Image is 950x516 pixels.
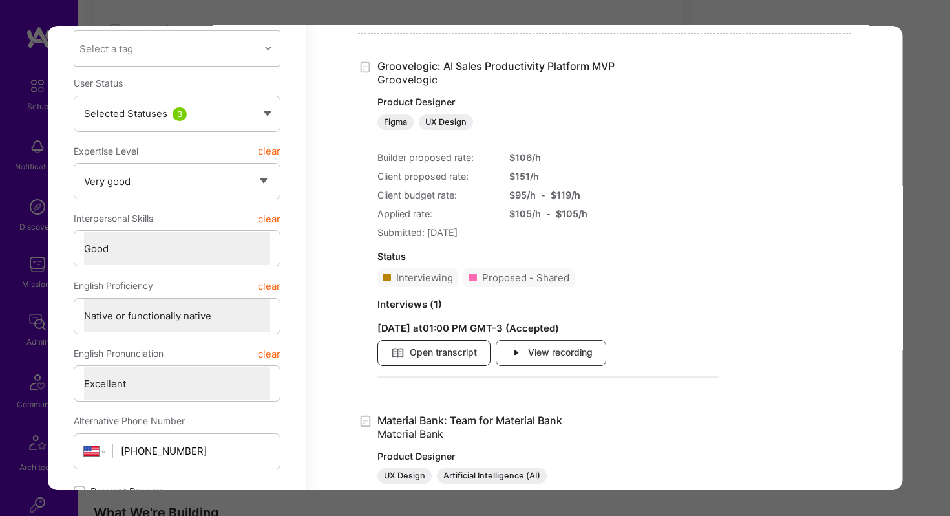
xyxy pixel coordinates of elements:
[79,42,132,56] div: Select a tag
[551,188,580,202] div: $ 119 /h
[377,250,719,263] div: Status
[496,340,606,366] button: View recording
[509,207,541,220] div: $ 105 /h
[258,275,280,298] button: clear
[377,59,719,130] a: Groovelogic: AI Sales Productivity Platform MVPGroovelogicProduct DesignerFigmaUX Design
[358,414,377,429] div: Created
[84,107,167,120] span: Selected Statuses
[264,111,271,116] img: caret
[437,468,547,484] div: Artificial Intelligence (AI)
[74,415,185,426] span: Alternative Phone Number
[377,114,414,130] div: Figma
[377,151,494,164] div: Builder proposed rate:
[74,78,123,89] span: User Status
[509,188,536,202] div: $ 95 /h
[121,435,270,468] input: +1 (000) 000-0000
[48,26,903,490] div: modal
[509,346,593,360] span: View recording
[546,207,551,220] div: -
[377,340,491,366] button: Open transcript
[541,188,545,202] div: -
[419,114,473,130] div: UX Design
[391,346,477,360] span: Open transcript
[509,151,606,164] div: $ 106 /h
[377,207,494,220] div: Applied rate:
[258,140,280,163] button: clear
[358,414,373,429] i: icon Application
[377,468,432,484] div: UX Design
[74,140,138,163] span: Expertise Level
[358,59,377,74] div: Created
[377,427,443,440] span: Material Bank
[358,60,373,75] i: icon Application
[396,271,452,285] div: Interviewing
[74,207,153,230] span: Interpersonal Skills
[90,485,162,499] span: Prevent Prepay
[377,298,442,310] strong: Interviews ( 1 )
[377,96,719,109] p: Product Designer
[391,347,405,360] i: icon Article
[509,347,523,360] i: icon Play
[258,342,280,365] button: clear
[377,226,719,239] div: Submitted: [DATE]
[265,45,271,52] i: icon Chevron
[377,73,438,86] span: Groovelogic
[377,169,494,183] div: Client proposed rate:
[74,342,164,365] span: English Pronunciation
[556,207,587,220] div: $ 105 /h
[258,207,280,230] button: clear
[481,271,569,285] div: Proposed - Shared
[74,275,153,298] span: English Proficiency
[377,414,719,484] a: Material Bank: Team for Material BankMaterial BankProduct DesignerUX DesignArtificial Intelligenc...
[509,169,606,183] div: $ 151 /h
[173,107,187,121] div: 3
[377,322,559,334] strong: [DATE] at 01:00 PM GMT-3 ( Accepted )
[377,188,494,202] div: Client budget rate:
[377,450,719,463] p: Product Designer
